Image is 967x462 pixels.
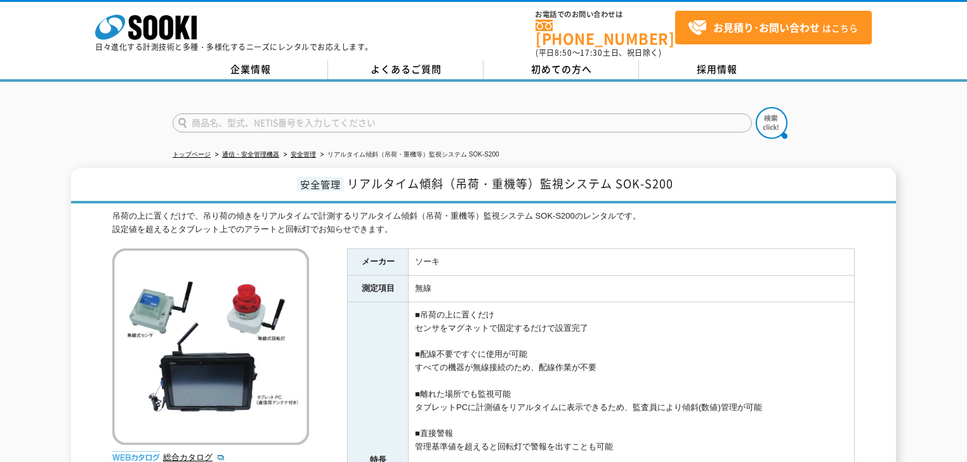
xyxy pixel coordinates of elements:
a: 総合カタログ [163,452,225,462]
a: 企業情報 [173,60,328,79]
span: 17:30 [580,47,603,58]
a: 安全管理 [291,151,316,158]
a: 通信・安全管理機器 [222,151,279,158]
a: 初めての方へ [483,60,639,79]
a: トップページ [173,151,211,158]
div: 吊荷の上に置くだけで、吊り荷の傾きをリアルタイムで計測するリアルタイム傾斜（吊荷・重機等）監視システム SOK-S200のレンタルです。 設定値を超えるとタブレット上でのアラートと回転灯でお知ら... [112,210,855,236]
span: (平日 ～ 土日、祝日除く) [536,47,661,58]
span: はこちら [688,18,858,37]
strong: お見積り･お問い合わせ [713,20,820,35]
span: リアルタイム傾斜（吊荷・重機等）監視システム SOK-S200 [347,175,673,192]
a: 採用情報 [639,60,794,79]
a: [PHONE_NUMBER] [536,20,675,46]
p: 日々進化する計測技術と多種・多様化するニーズにレンタルでお応えします。 [95,43,373,51]
th: メーカー [348,249,409,276]
td: 無線 [409,276,855,302]
a: よくあるご質問 [328,60,483,79]
span: お電話でのお問い合わせは [536,11,675,18]
input: 商品名、型式、NETIS番号を入力してください [173,113,752,132]
th: 測定項目 [348,276,409,302]
img: リアルタイム傾斜（吊荷・重機等）監視システム SOK-S200 [112,248,309,445]
span: 初めての方へ [531,62,592,76]
span: 安全管理 [297,177,344,191]
span: 8:50 [555,47,572,58]
a: お見積り･お問い合わせはこちら [675,11,872,44]
li: リアルタイム傾斜（吊荷・重機等）監視システム SOK-S200 [318,148,499,162]
td: ソーキ [409,249,855,276]
img: btn_search.png [756,107,787,139]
